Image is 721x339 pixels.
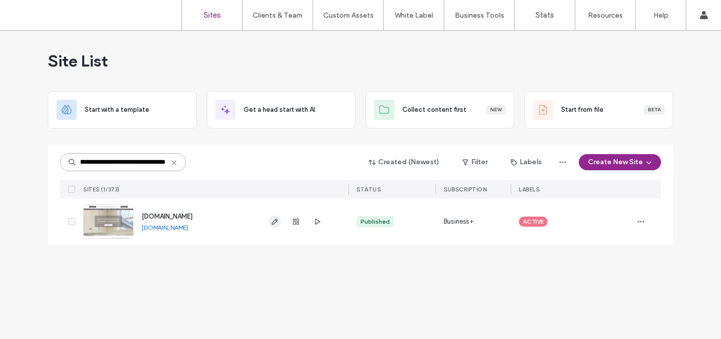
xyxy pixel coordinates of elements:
[444,217,473,227] span: Business+
[23,7,44,16] span: Help
[395,11,433,20] label: White Label
[48,91,197,128] div: Start with a template
[244,105,315,115] span: Get a head start with AI
[579,154,661,170] button: Create New Site
[204,11,221,20] label: Sites
[85,105,149,115] span: Start with a template
[523,217,544,226] span: ACTIVE
[653,11,669,20] label: Help
[366,91,514,128] div: Collect content firstNew
[588,11,623,20] label: Resources
[83,186,120,193] span: SITES (1/373)
[207,91,355,128] div: Get a head start with AI
[502,154,551,170] button: Labels
[323,11,374,20] label: Custom Assets
[253,11,303,20] label: Clients & Team
[360,217,390,226] div: Published
[402,105,466,115] span: Collect content first
[524,91,673,128] div: Start from fileBeta
[452,154,498,170] button: Filter
[48,51,108,71] span: Site List
[142,213,193,220] a: [DOMAIN_NAME]
[535,11,554,20] label: Stats
[360,154,448,170] button: Created (Newest)
[444,186,487,193] span: SUBSCRIPTION
[486,105,506,114] div: New
[356,186,381,193] span: STATUS
[519,186,539,193] span: LABELS
[455,11,504,20] label: Business Tools
[644,105,665,114] div: Beta
[142,224,188,231] a: [DOMAIN_NAME]
[561,105,604,115] span: Start from file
